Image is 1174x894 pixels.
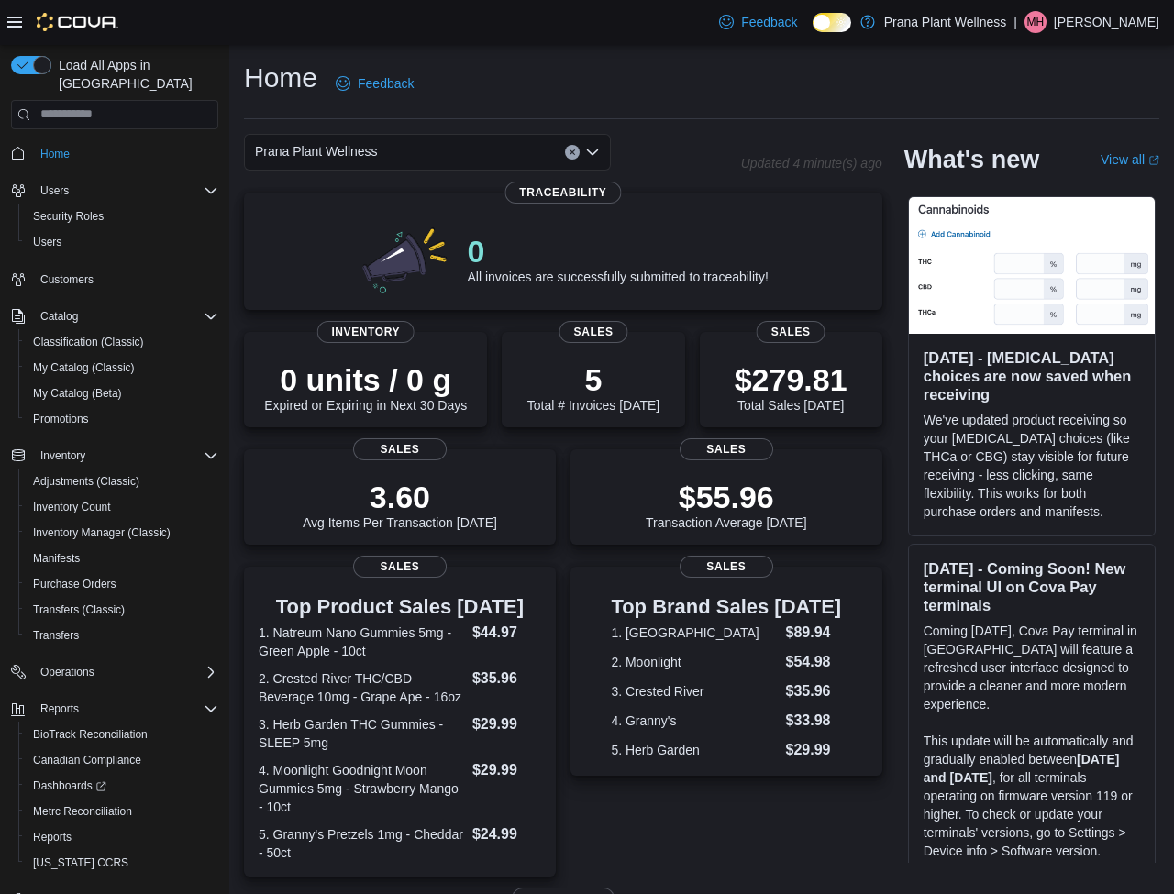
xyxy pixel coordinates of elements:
button: Adjustments (Classic) [18,469,226,494]
h3: Top Brand Sales [DATE] [611,596,841,618]
button: Classification (Classic) [18,329,226,355]
button: My Catalog (Beta) [18,381,226,406]
a: BioTrack Reconciliation [26,723,155,745]
p: We've updated product receiving so your [MEDICAL_DATA] choices (like THCa or CBG) stay visible fo... [924,411,1140,521]
div: Matt Humbert [1024,11,1047,33]
button: Canadian Compliance [18,747,226,773]
span: Inventory [33,445,218,467]
div: Transaction Average [DATE] [646,479,807,530]
span: Adjustments (Classic) [26,470,218,492]
a: Manifests [26,547,87,569]
dt: 1. Natreum Nano Gummies 5mg - Green Apple - 10ct [259,624,465,660]
span: Customers [40,272,94,287]
dt: 4. Granny's [611,712,778,730]
span: Washington CCRS [26,852,218,874]
button: Security Roles [18,204,226,229]
span: Classification (Classic) [33,335,144,349]
button: Clear input [565,145,580,160]
span: Feedback [741,13,797,31]
p: This update will be automatically and gradually enabled between , for all terminals operating on ... [924,732,1140,860]
span: My Catalog (Classic) [26,357,218,379]
button: Open list of options [585,145,600,160]
a: My Catalog (Beta) [26,382,129,404]
button: Promotions [18,406,226,432]
p: Prana Plant Wellness [884,11,1007,33]
button: Inventory [4,443,226,469]
span: Metrc Reconciliation [33,804,132,819]
button: Inventory [33,445,93,467]
span: Dashboards [26,775,218,797]
div: All invoices are successfully submitted to traceability! [468,233,769,284]
span: Promotions [26,408,218,430]
a: Feedback [712,4,804,40]
span: Dashboards [33,778,106,793]
svg: External link [1148,155,1159,166]
button: Users [4,178,226,204]
button: Customers [4,266,226,292]
div: Total # Invoices [DATE] [527,361,659,413]
span: Purchase Orders [33,577,116,591]
button: Inventory Manager (Classic) [18,520,226,546]
p: $279.81 [735,361,847,398]
span: Operations [40,665,94,679]
span: Transfers (Classic) [26,599,218,621]
p: | [1013,11,1017,33]
span: Inventory Count [33,500,111,514]
span: Reports [33,830,72,844]
dd: $89.94 [785,622,841,644]
span: BioTrack Reconciliation [26,723,218,745]
a: Dashboards [18,773,226,799]
span: Security Roles [33,209,104,224]
p: Coming [DATE], Cova Pay terminal in [GEOGRAPHIC_DATA] will feature a refreshed user interface des... [924,622,1140,713]
dd: $44.97 [472,622,541,644]
img: Cova [37,13,118,31]
span: Security Roles [26,205,218,227]
p: Updated 4 minute(s) ago [741,156,882,171]
a: Inventory Count [26,496,118,518]
a: Feedback [328,65,421,102]
button: Users [18,229,226,255]
a: Inventory Manager (Classic) [26,522,178,544]
button: Inventory Count [18,494,226,520]
img: 0 [358,222,453,295]
span: Home [33,142,218,165]
span: Reports [33,698,218,720]
span: BioTrack Reconciliation [33,727,148,742]
dd: $29.99 [785,739,841,761]
p: 0 units / 0 g [264,361,467,398]
dt: 5. Herb Garden [611,741,778,759]
button: Operations [4,659,226,685]
h2: What's new [904,145,1039,174]
dt: 5. Granny's Pretzels 1mg - Cheddar - 50ct [259,825,465,862]
a: Canadian Compliance [26,749,149,771]
span: My Catalog (Classic) [33,360,135,375]
span: Transfers [26,624,218,646]
dd: $35.96 [472,668,541,690]
button: Home [4,140,226,167]
span: Manifests [33,551,80,566]
a: Promotions [26,408,96,430]
span: Reports [26,826,218,848]
button: Users [33,180,76,202]
span: Catalog [33,305,218,327]
span: Sales [559,321,628,343]
button: Transfers (Classic) [18,597,226,623]
dd: $54.98 [785,651,841,673]
span: Load All Apps in [GEOGRAPHIC_DATA] [51,56,218,93]
span: Sales [680,438,773,460]
div: Expired or Expiring in Next 30 Days [264,361,467,413]
button: Reports [4,696,226,722]
span: Users [33,180,218,202]
span: Catalog [40,309,78,324]
span: Promotions [33,412,89,426]
h1: Home [244,60,317,96]
p: 5 [527,361,659,398]
span: Inventory [316,321,415,343]
p: 0 [468,233,769,270]
dd: $35.96 [785,680,841,702]
button: Manifests [18,546,226,571]
span: My Catalog (Beta) [26,382,218,404]
div: Avg Items Per Transaction [DATE] [303,479,497,530]
button: Metrc Reconciliation [18,799,226,824]
a: Reports [26,826,79,848]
